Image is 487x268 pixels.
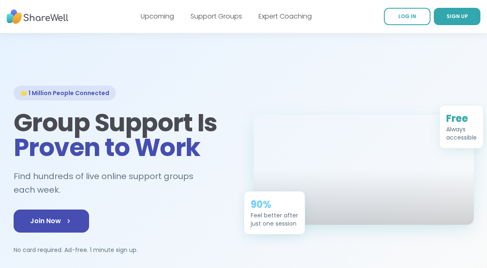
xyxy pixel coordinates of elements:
[434,8,480,25] a: SIGN UP
[14,130,200,165] span: Proven to Work
[141,12,174,21] a: Upcoming
[14,110,234,160] h1: Group Support Is
[446,125,477,142] div: Always accessible
[251,198,298,211] div: 90%
[14,170,234,196] h2: Find hundreds of live online support groups each week.
[14,246,234,254] p: No card required. Ad-free. 1 minute sign up.
[14,86,116,100] div: 🌟 1 Million People Connected
[251,211,298,228] div: Feel better after just one session
[398,13,416,20] span: LOG IN
[30,216,73,226] span: Join Now
[446,112,477,125] div: Free
[384,8,431,25] a: LOG IN
[447,13,468,20] span: SIGN UP
[14,210,89,233] a: Join Now
[7,5,68,28] img: ShareWell Nav Logo
[259,12,312,21] a: Expert Coaching
[191,12,242,21] a: Support Groups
